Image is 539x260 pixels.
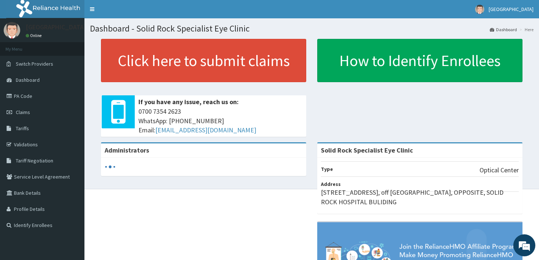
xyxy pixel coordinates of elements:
[105,161,116,172] svg: audio-loading
[490,26,517,33] a: Dashboard
[4,22,20,39] img: User Image
[16,157,53,164] span: Tariff Negotiation
[16,77,40,83] span: Dashboard
[16,125,29,132] span: Tariffs
[321,188,519,206] p: [STREET_ADDRESS], off [GEOGRAPHIC_DATA], OPPOSITE, SOLID ROCK HOSPITAL BULIDING
[155,126,256,134] a: [EMAIL_ADDRESS][DOMAIN_NAME]
[26,24,86,30] p: [GEOGRAPHIC_DATA]
[16,109,30,116] span: Claims
[105,146,149,154] b: Administrators
[480,165,519,175] p: Optical Center
[321,146,413,154] strong: Solid Rock Specialist Eye Clinic
[317,39,522,82] a: How to Identify Enrollees
[26,33,43,38] a: Online
[101,39,306,82] a: Click here to submit claims
[138,107,303,135] span: 0700 7354 2623 WhatsApp: [PHONE_NUMBER] Email:
[321,181,341,187] b: Address
[489,6,533,12] span: [GEOGRAPHIC_DATA]
[321,166,333,172] b: Type
[138,98,239,106] b: If you have any issue, reach us on:
[518,26,533,33] li: Here
[90,24,533,33] h1: Dashboard - Solid Rock Specialist Eye Clinic
[475,5,484,14] img: User Image
[16,61,53,67] span: Switch Providers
